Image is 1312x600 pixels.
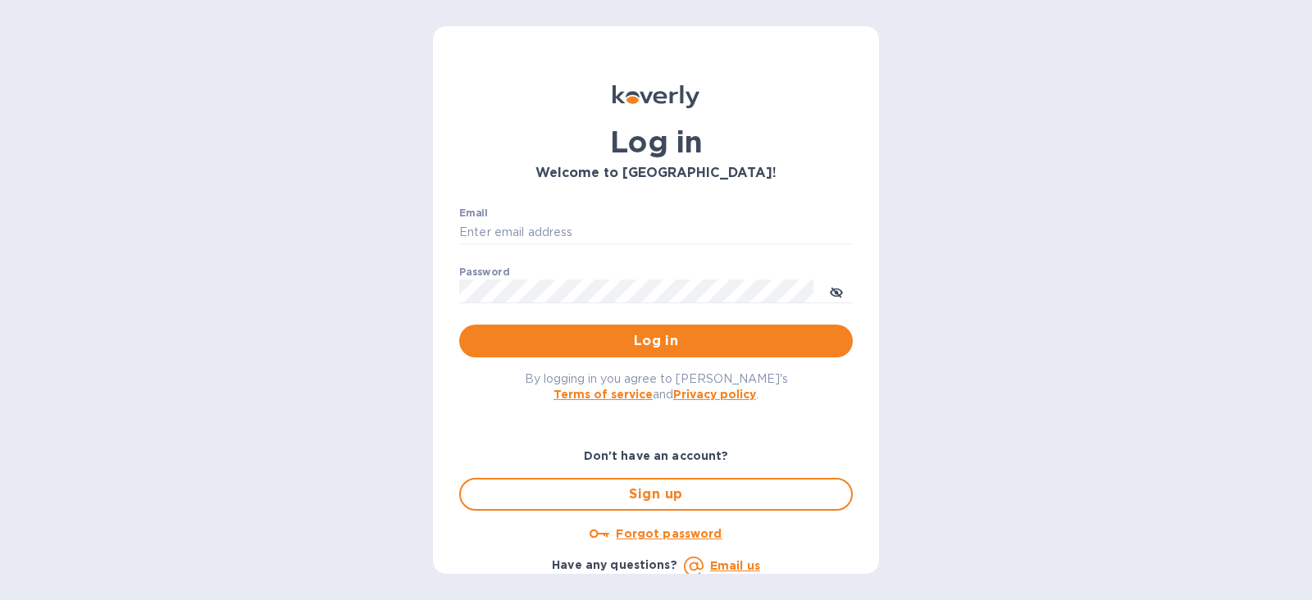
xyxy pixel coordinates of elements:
img: Koverly [613,85,699,108]
span: Log in [472,331,840,351]
b: Don't have an account? [584,449,729,462]
h1: Log in [459,125,853,159]
a: Email us [710,559,760,572]
label: Email [459,208,488,218]
input: Enter email address [459,220,853,245]
a: Privacy policy [673,388,756,401]
button: Log in [459,325,853,357]
h3: Welcome to [GEOGRAPHIC_DATA]! [459,166,853,181]
button: toggle password visibility [820,275,853,307]
u: Forgot password [616,527,722,540]
span: Sign up [474,484,838,504]
a: Terms of service [553,388,653,401]
label: Password [459,267,509,277]
b: Have any questions? [552,558,677,571]
span: By logging in you agree to [PERSON_NAME]'s and . [525,372,788,401]
button: Sign up [459,478,853,511]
